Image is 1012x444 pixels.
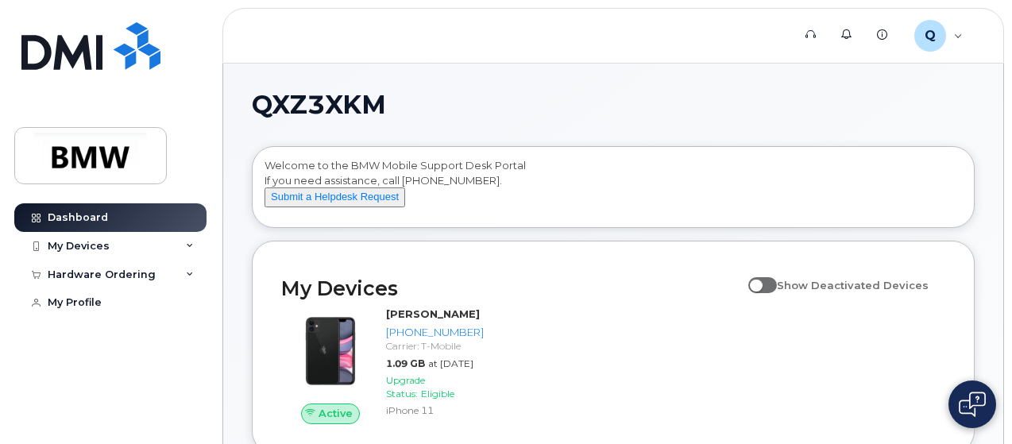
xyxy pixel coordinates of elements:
[386,339,484,353] div: Carrier: T-Mobile
[386,357,425,369] span: 1.09 GB
[421,388,454,400] span: Eligible
[265,158,962,222] div: Welcome to the BMW Mobile Support Desk Portal If you need assistance, call [PHONE_NUMBER].
[265,190,405,203] a: Submit a Helpdesk Request
[252,93,386,117] span: QXZ3XKM
[294,315,367,388] img: iPhone_11.jpg
[386,403,484,417] div: iPhone 11
[428,357,473,369] span: at [DATE]
[281,307,490,423] a: Active[PERSON_NAME][PHONE_NUMBER]Carrier: T-Mobile1.09 GBat [DATE]Upgrade Status:EligibleiPhone 11
[319,406,353,421] span: Active
[386,325,484,340] div: [PHONE_NUMBER]
[281,276,740,300] h2: My Devices
[386,374,425,400] span: Upgrade Status:
[265,187,405,207] button: Submit a Helpdesk Request
[386,307,480,320] strong: [PERSON_NAME]
[959,392,986,417] img: Open chat
[748,270,761,283] input: Show Deactivated Devices
[777,279,929,291] span: Show Deactivated Devices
